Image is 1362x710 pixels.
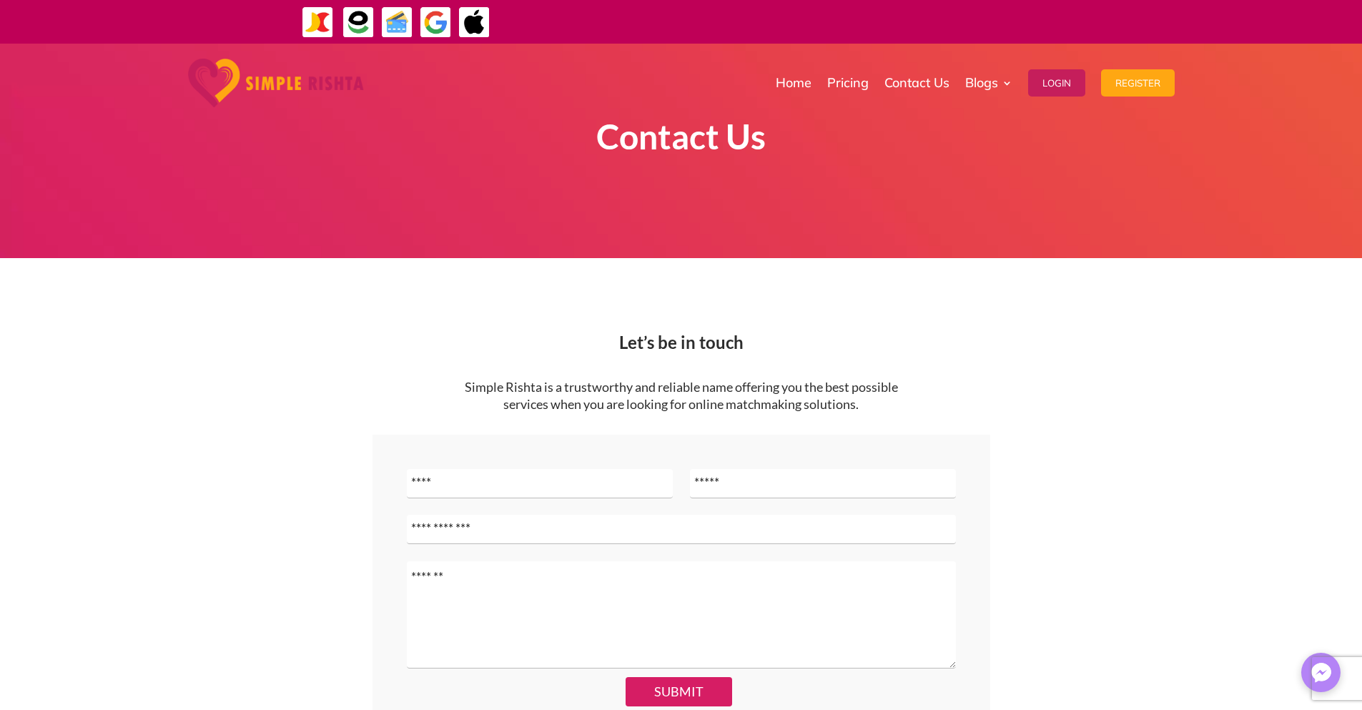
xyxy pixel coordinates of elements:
img: GooglePay-icon [420,6,452,39]
a: Register [1101,47,1175,119]
img: EasyPaisa-icon [342,6,375,39]
strong: Contact Us [596,116,766,157]
h2: Let’s be in touch [295,334,1067,358]
img: ApplePay-icon [458,6,490,39]
a: Contact Us [884,47,949,119]
img: Messenger [1307,659,1336,687]
a: Blogs [965,47,1012,119]
img: Credit Cards [381,6,413,39]
button: SUBMIT [626,677,732,706]
p: Simple Rishta is a trustworthy and reliable name offering you the best possible services when you... [450,379,913,413]
button: Login [1028,69,1085,97]
a: Login [1028,47,1085,119]
a: Pricing [827,47,869,119]
button: Register [1101,69,1175,97]
img: JazzCash-icon [302,6,334,39]
a: Home [776,47,811,119]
